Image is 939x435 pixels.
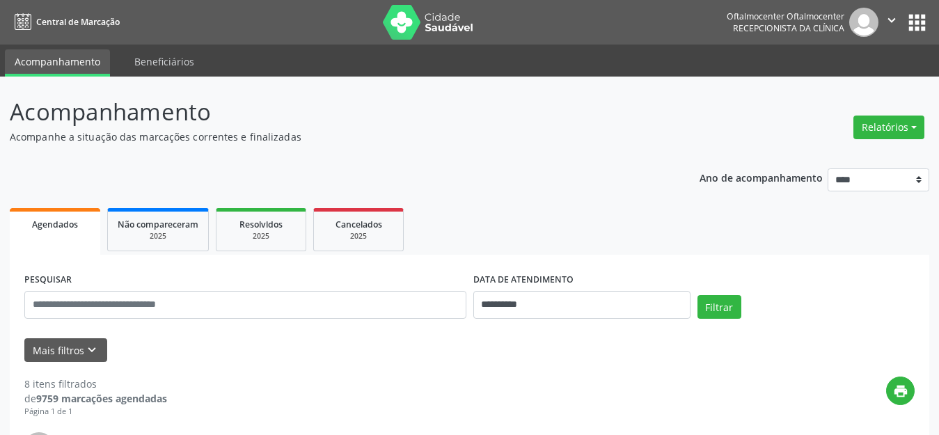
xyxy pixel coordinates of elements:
span: Não compareceram [118,219,198,230]
i:  [884,13,899,28]
span: Agendados [32,219,78,230]
span: Cancelados [336,219,382,230]
img: img [849,8,878,37]
p: Acompanhamento [10,95,654,129]
div: 8 itens filtrados [24,377,167,391]
p: Ano de acompanhamento [700,168,823,186]
button: Relatórios [853,116,924,139]
span: Recepcionista da clínica [733,22,844,34]
i: print [893,383,908,399]
a: Beneficiários [125,49,204,74]
label: PESQUISAR [24,269,72,291]
p: Acompanhe a situação das marcações correntes e finalizadas [10,129,654,144]
button: Mais filtroskeyboard_arrow_down [24,338,107,363]
label: DATA DE ATENDIMENTO [473,269,574,291]
button: apps [905,10,929,35]
span: Central de Marcação [36,16,120,28]
button: Filtrar [697,295,741,319]
span: Resolvidos [239,219,283,230]
div: 2025 [226,231,296,242]
div: de [24,391,167,406]
button:  [878,8,905,37]
div: 2025 [118,231,198,242]
a: Central de Marcação [10,10,120,33]
div: Página 1 de 1 [24,406,167,418]
i: keyboard_arrow_down [84,342,100,358]
div: Oftalmocenter Oftalmocenter [727,10,844,22]
div: 2025 [324,231,393,242]
a: Acompanhamento [5,49,110,77]
strong: 9759 marcações agendadas [36,392,167,405]
button: print [886,377,915,405]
